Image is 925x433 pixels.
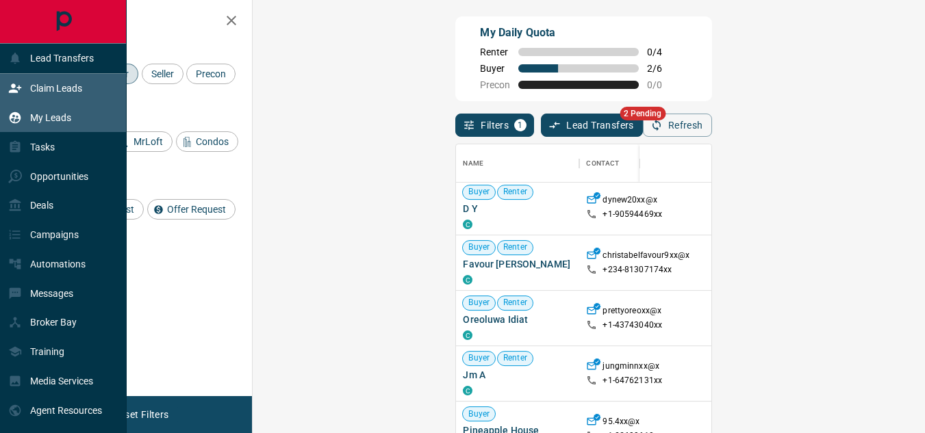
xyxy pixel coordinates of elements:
[603,305,661,319] p: prettyoreoxx@x
[603,209,662,220] p: +1- 90594469xx
[463,353,495,365] span: Buyer
[463,242,495,254] span: Buyer
[463,368,572,382] span: Jm A
[186,64,236,84] div: Precon
[44,14,238,30] h2: Filters
[498,187,533,198] span: Renter
[463,313,572,326] span: Oreoluwa Idiat
[463,386,472,395] div: condos.ca
[480,47,510,57] span: Renter
[456,144,579,183] div: Name
[176,131,238,152] div: Condos
[603,416,639,430] p: 95.4xx@x
[498,242,533,254] span: Renter
[162,204,231,215] span: Offer Request
[603,264,672,276] p: +234- 81307174xx
[498,298,533,309] span: Renter
[142,64,183,84] div: Seller
[463,257,572,271] span: Favour [PERSON_NAME]
[463,220,472,229] div: condos.ca
[463,298,495,309] span: Buyer
[455,114,534,137] button: Filters1
[603,360,659,375] p: jungminnxx@x
[603,194,657,209] p: dynew20xx@x
[647,63,677,74] span: 2 / 6
[463,275,472,285] div: condos.ca
[516,120,525,130] span: 1
[586,144,619,183] div: Contact
[104,403,177,426] button: Reset Filters
[541,114,643,137] button: Lead Transfers
[191,136,233,147] span: Condos
[603,375,662,386] p: +1- 64762131xx
[480,63,510,74] span: Buyer
[463,408,495,420] span: Buyer
[480,25,677,41] p: My Daily Quota
[129,136,168,147] span: MrLoft
[603,250,689,264] p: christabelfavour9xx@x
[647,79,677,90] span: 0 / 0
[643,114,712,137] button: Refresh
[480,79,510,90] span: Precon
[463,202,572,215] span: D Y
[147,199,236,220] div: Offer Request
[647,47,677,57] span: 0 / 4
[463,330,472,340] div: condos.ca
[191,68,231,79] span: Precon
[463,144,483,183] div: Name
[603,319,662,331] p: +1- 43743040xx
[463,187,495,198] span: Buyer
[620,107,666,120] span: 2 Pending
[579,144,689,183] div: Contact
[114,131,173,152] div: MrLoft
[498,353,533,365] span: Renter
[147,68,179,79] span: Seller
